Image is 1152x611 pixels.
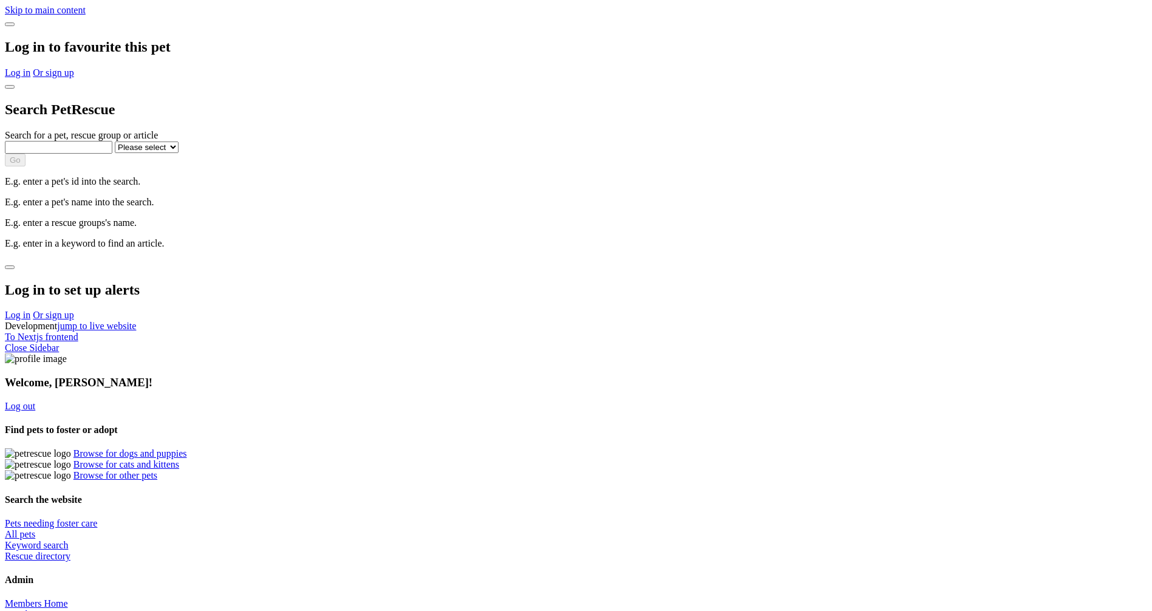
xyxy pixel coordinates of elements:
h4: Search the website [5,494,1147,505]
div: Dialog Window - Close (Press escape to close) [5,259,1147,321]
img: profile image [5,353,67,364]
div: Dialog Window - Close (Press escape to close) [5,16,1147,78]
h4: Admin [5,575,1147,585]
a: Browse for dogs and puppies [73,448,187,459]
img: petrescue logo [5,470,71,481]
a: Members Home [5,598,68,609]
label: Search for a pet, rescue group or article [5,130,158,140]
h2: Log in to set up alerts [5,282,1147,298]
a: Log in [5,67,30,78]
a: Or sign up [33,310,74,320]
a: Or sign up [33,67,74,78]
a: Log in [5,310,30,320]
div: Dialog Window - Close (Press escape to close) [5,78,1147,249]
p: E.g. enter a pet's name into the search. [5,197,1147,208]
h2: Log in to favourite this pet [5,39,1147,55]
a: Pets needing foster care [5,518,97,528]
div: Development [5,321,1147,332]
button: close [5,265,15,269]
a: Close Sidebar [5,343,59,353]
button: close [5,22,15,26]
p: E.g. enter a pet's id into the search. [5,176,1147,187]
h2: Search PetRescue [5,101,1147,118]
h4: Find pets to foster or adopt [5,425,1147,435]
a: Browse for cats and kittens [73,459,179,469]
a: All pets [5,529,35,539]
a: To Nextjs frontend [5,332,78,342]
img: petrescue logo [5,448,71,459]
p: E.g. enter a rescue groups's name. [5,217,1147,228]
button: Go [5,154,26,166]
img: petrescue logo [5,459,71,470]
a: Keyword search [5,540,68,550]
a: jump to live website [57,321,136,331]
a: Skip to main content [5,5,86,15]
h3: Welcome, [PERSON_NAME]! [5,376,1147,389]
a: Browse for other pets [73,470,157,480]
a: Rescue directory [5,551,70,561]
p: E.g. enter in a keyword to find an article. [5,238,1147,249]
button: close [5,85,15,89]
a: Log out [5,401,35,411]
